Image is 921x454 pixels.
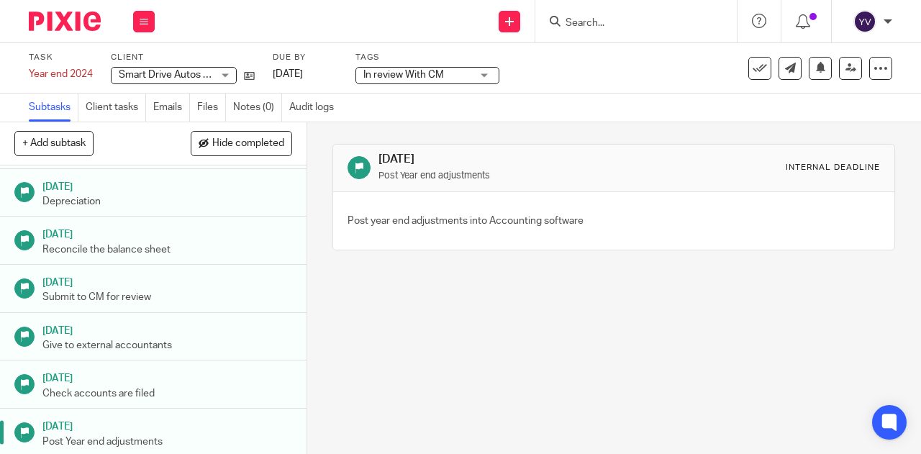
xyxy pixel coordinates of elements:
h1: [DATE] [42,416,292,434]
h1: [DATE] [42,224,292,242]
label: Task [29,52,93,63]
p: Check accounts are filed [42,386,292,401]
div: Year end 2024 [29,67,93,81]
p: Post year end adjustments into Accounting software [348,214,584,228]
p: Depreciation [42,194,292,209]
p: Reconcile the balance sheet [42,242,292,257]
p: Submit to CM for review [42,290,292,304]
span: In review With CM [363,70,444,80]
input: Search [564,17,694,30]
a: Client tasks [86,94,146,122]
h1: [DATE] [42,368,292,386]
h1: [DATE] [378,152,645,167]
h1: [DATE] [42,320,292,338]
img: Pixie [29,12,101,31]
label: Client [111,52,255,63]
a: Audit logs [289,94,341,122]
p: Post Year end adjustments [42,435,292,449]
div: Internal deadline [786,162,880,173]
h1: [DATE] [42,272,292,290]
span: Hide completed [212,138,284,150]
p: Give to external accountants [42,338,292,353]
h1: [DATE] [42,176,292,194]
a: Emails [153,94,190,122]
small: Post Year end adjustments [378,171,490,180]
a: Notes (0) [233,94,282,122]
span: [DATE] [273,69,303,79]
label: Tags [355,52,499,63]
label: Due by [273,52,337,63]
span: Smart Drive Autos Ltd [119,70,218,80]
button: Hide completed [191,131,292,155]
button: + Add subtask [14,131,94,155]
img: svg%3E [853,10,876,33]
a: Files [197,94,226,122]
a: Subtasks [29,94,78,122]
